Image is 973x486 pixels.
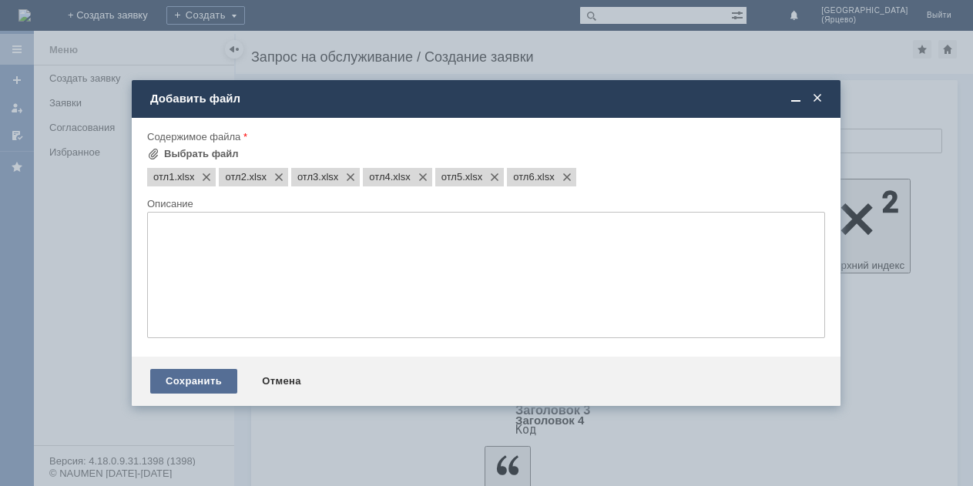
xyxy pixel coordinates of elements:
[810,92,825,106] span: Закрыть
[147,132,822,142] div: Содержимое файла
[788,92,804,106] span: Свернуть (Ctrl + M)
[318,171,338,183] span: отл3.xlsx
[462,171,482,183] span: отл5.xlsx
[297,171,318,183] span: отл3.xlsx
[247,171,267,183] span: отл2.xlsx
[225,171,246,183] span: отл2.xlsx
[174,171,194,183] span: отл1.xlsx
[535,171,555,183] span: отл6.xlsx
[153,171,174,183] span: отл1.xlsx
[369,171,390,183] span: отл4.xlsx
[164,148,239,160] div: Выбрать файл
[147,199,822,209] div: Описание
[513,171,534,183] span: отл6.xlsx
[441,171,462,183] span: отл5.xlsx
[391,171,411,183] span: отл4.xlsx
[150,92,825,106] div: Добавить файл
